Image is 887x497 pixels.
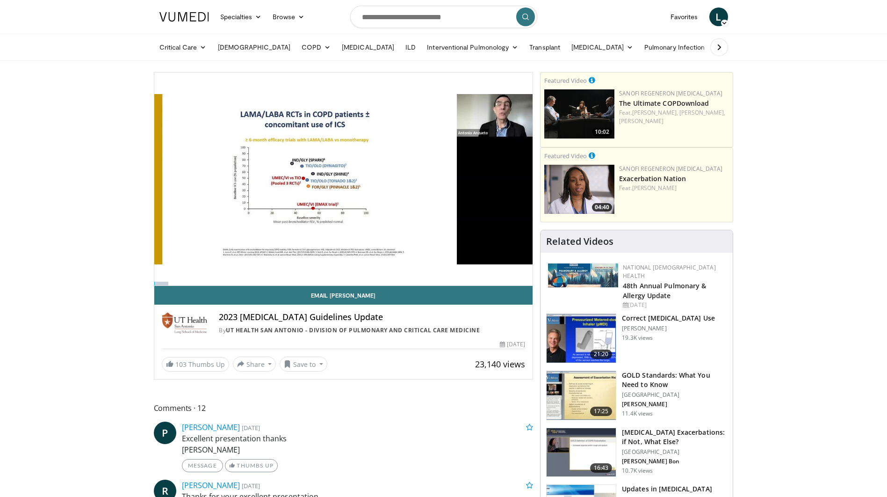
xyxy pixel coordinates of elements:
img: f92dcc08-e7a7-4add-ad35-5d3cf068263e.png.150x105_q85_crop-smart_upscale.png [544,165,614,214]
small: Featured Video [544,152,587,160]
a: [PERSON_NAME] [632,184,677,192]
a: Specialties [215,7,267,26]
span: 23,140 views [475,358,525,370]
h3: Correct [MEDICAL_DATA] Use [622,314,715,323]
p: [PERSON_NAME] Bon [622,458,727,465]
a: 103 Thumbs Up [162,357,229,372]
div: By [219,326,525,335]
div: Feat. [619,184,729,192]
a: 10:02 [544,89,614,139]
a: ILD [400,38,421,57]
h4: 2023 [MEDICAL_DATA] Guidelines Update [219,312,525,322]
a: Pulmonary Infection [639,38,720,57]
p: [PERSON_NAME] [622,401,727,408]
img: UT Health San Antonio - Division of Pulmonary and Critical Care Medicine [162,312,208,335]
div: [DATE] [623,301,725,309]
span: 04:40 [592,203,612,212]
a: 04:40 [544,165,614,214]
img: 5a5e9f8f-baed-4a36-9fe2-4d00eabc5e31.png.150x105_q85_crop-smart_upscale.png [544,89,614,139]
a: Message [182,459,223,472]
a: P [154,422,176,444]
a: [PERSON_NAME] [619,117,663,125]
a: [PERSON_NAME], [679,109,725,117]
a: 21:20 Correct [MEDICAL_DATA] Use [PERSON_NAME] 19.3K views [546,314,727,363]
button: Save to [280,357,327,372]
h3: [MEDICAL_DATA] Exacerbations: if Not, What Else? [622,428,727,446]
p: [GEOGRAPHIC_DATA] [622,448,727,456]
a: UT Health San Antonio - Division of Pulmonary and Critical Care Medicine [226,326,480,334]
input: Search topics, interventions [350,6,537,28]
a: 48th Annual Pulmonary & Allergy Update [623,281,706,300]
a: L [709,7,728,26]
img: b90f5d12-84c1-472e-b843-5cad6c7ef911.jpg.150x105_q85_autocrop_double_scale_upscale_version-0.2.jpg [548,263,618,287]
p: [PERSON_NAME] [622,325,715,332]
a: Sanofi Regeneron [MEDICAL_DATA] [619,165,722,173]
p: 10.7K views [622,467,653,475]
img: 24f79869-bf8a-4040-a4ce-e7186897569f.150x105_q85_crop-smart_upscale.jpg [547,314,616,363]
a: Transplant [524,38,566,57]
a: Favorites [665,7,704,26]
span: 17:25 [590,407,613,416]
button: Share [233,357,276,372]
a: 16:43 [MEDICAL_DATA] Exacerbations: if Not, What Else? [GEOGRAPHIC_DATA] [PERSON_NAME] Bon 10.7K ... [546,428,727,477]
a: [DEMOGRAPHIC_DATA] [212,38,296,57]
a: Sanofi Regeneron [MEDICAL_DATA] [619,89,722,97]
a: Critical Care [154,38,212,57]
a: Browse [267,7,310,26]
img: VuMedi Logo [159,12,209,22]
small: [DATE] [242,482,260,490]
small: [DATE] [242,424,260,432]
a: [MEDICAL_DATA] [566,38,639,57]
h4: Related Videos [546,236,613,247]
video-js: Video Player [154,73,533,286]
a: National [DEMOGRAPHIC_DATA] Health [623,263,716,280]
div: [DATE] [500,340,525,349]
span: 103 [175,360,187,369]
small: Featured Video [544,76,587,85]
a: [PERSON_NAME] [182,480,240,490]
a: The Ultimate COPDownload [619,99,709,108]
img: 1da12ca7-d1b3-42e7-aa86-5deb1d017fda.150x105_q85_crop-smart_upscale.jpg [547,428,616,477]
a: [MEDICAL_DATA] [336,38,400,57]
p: 11.4K views [622,410,653,417]
img: 23bf7646-4741-4747-8861-6c160c37cdfa.150x105_q85_crop-smart_upscale.jpg [547,371,616,420]
a: 17:25 GOLD Standards: What You Need to Know [GEOGRAPHIC_DATA] [PERSON_NAME] 11.4K views [546,371,727,420]
a: [PERSON_NAME] [182,422,240,432]
a: COPD [296,38,336,57]
span: 16:43 [590,463,613,473]
a: [PERSON_NAME], [632,109,678,117]
div: Feat. [619,109,729,125]
a: Exacerbation Nation [619,174,686,183]
p: Excellent presentation thanks [PERSON_NAME] [182,433,534,455]
span: 10:02 [592,128,612,136]
span: 21:20 [590,350,613,359]
h3: Updates in [MEDICAL_DATA] [622,484,727,494]
a: Thumbs Up [225,459,278,472]
a: Interventional Pulmonology [421,38,524,57]
p: [GEOGRAPHIC_DATA] [622,391,727,399]
span: Comments 12 [154,402,534,414]
p: 19.3K views [622,334,653,342]
a: Email [PERSON_NAME] [154,286,533,305]
h3: GOLD Standards: What You Need to Know [622,371,727,389]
